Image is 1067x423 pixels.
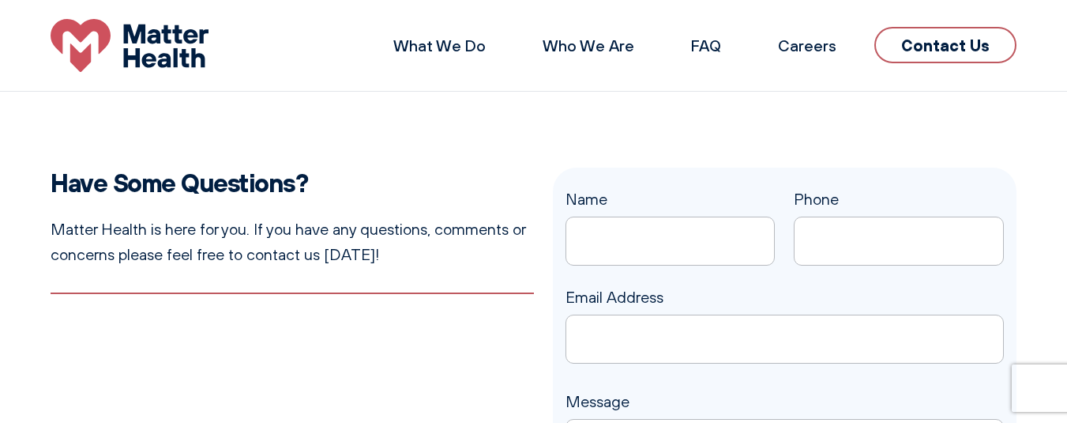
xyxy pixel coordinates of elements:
[794,190,1004,247] label: Phone
[874,27,1016,63] a: Contact Us
[51,168,534,198] h2: Have Some Questions?
[565,315,1005,364] input: Email Address
[778,36,836,55] a: Careers
[51,217,534,267] p: Matter Health is here for you. If you have any questions, comments or concerns please feel free t...
[565,217,776,266] input: Name
[565,288,1005,345] label: Email Address
[565,190,776,247] label: Name
[543,36,634,55] a: Who We Are
[393,36,486,55] a: What We Do
[794,217,1004,266] input: Phone
[691,36,721,55] a: FAQ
